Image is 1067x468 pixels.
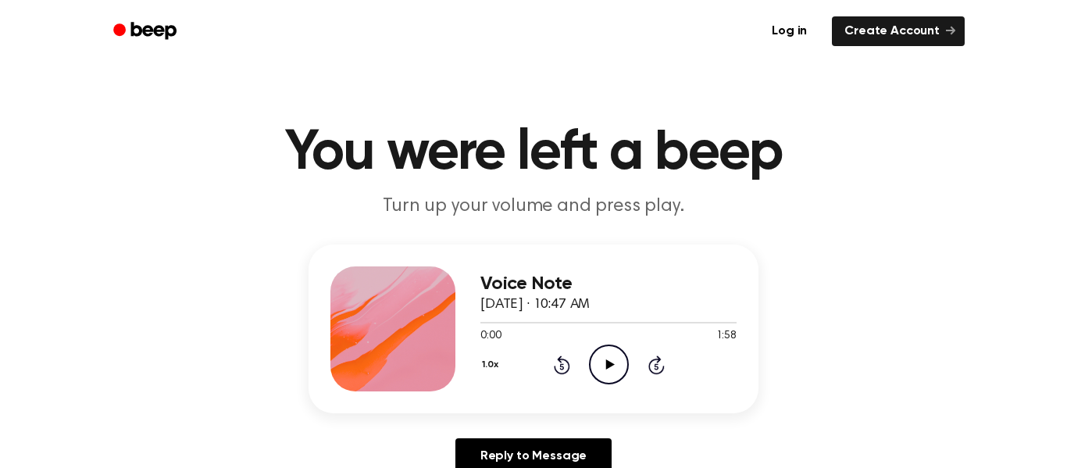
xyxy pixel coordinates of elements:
h3: Voice Note [480,273,737,295]
span: 1:58 [716,328,737,345]
button: 1.0x [480,352,504,378]
span: 0:00 [480,328,501,345]
p: Turn up your volume and press play. [234,194,833,220]
a: Create Account [832,16,965,46]
a: Beep [102,16,191,47]
a: Log in [756,13,823,49]
h1: You were left a beep [134,125,933,181]
span: [DATE] · 10:47 AM [480,298,590,312]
